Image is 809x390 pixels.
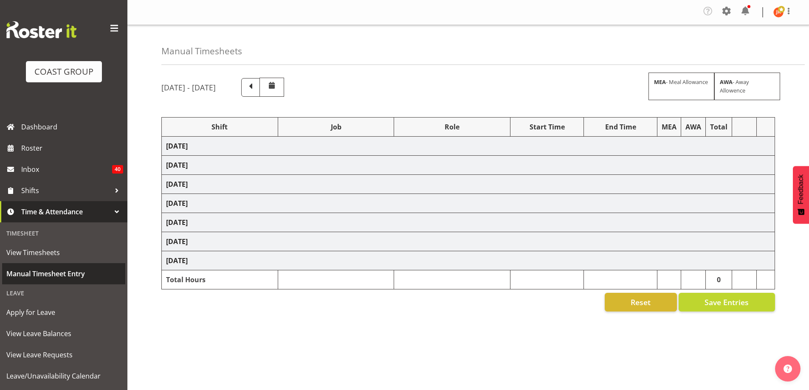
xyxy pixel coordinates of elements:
[6,267,121,280] span: Manual Timesheet Entry
[21,163,112,176] span: Inbox
[161,46,242,56] h4: Manual Timesheets
[162,137,775,156] td: [DATE]
[162,175,775,194] td: [DATE]
[662,122,677,132] div: MEA
[21,142,123,154] span: Roster
[2,302,125,323] a: Apply for Leave
[648,73,714,100] div: - Meal Allowance
[797,174,805,204] span: Feedback
[21,205,110,218] span: Time & Attendance
[21,184,110,197] span: Shifts
[2,284,125,302] div: Leave
[710,122,727,132] div: Total
[162,194,775,213] td: [DATE]
[282,122,390,132] div: Job
[112,165,123,174] span: 40
[2,263,125,284] a: Manual Timesheet Entry
[720,78,733,86] strong: AWA
[784,365,792,373] img: help-xxl-2.png
[706,270,732,289] td: 0
[705,297,749,308] span: Save Entries
[773,7,784,17] img: joe-kalantakusuwan-kalantakusuwan8781.jpg
[2,323,125,344] a: View Leave Balances
[162,232,775,251] td: [DATE]
[515,122,579,132] div: Start Time
[162,213,775,232] td: [DATE]
[2,242,125,263] a: View Timesheets
[6,370,121,382] span: Leave/Unavailability Calendar
[6,327,121,340] span: View Leave Balances
[2,365,125,387] a: Leave/Unavailability Calendar
[588,122,653,132] div: End Time
[161,83,216,92] h5: [DATE] - [DATE]
[685,122,701,132] div: AWA
[162,156,775,175] td: [DATE]
[6,306,121,319] span: Apply for Leave
[793,166,809,224] button: Feedback - Show survey
[679,293,775,311] button: Save Entries
[6,21,76,38] img: Rosterit website logo
[714,73,780,100] div: - Away Allowence
[605,293,677,311] button: Reset
[6,348,121,361] span: View Leave Requests
[2,344,125,365] a: View Leave Requests
[654,78,666,86] strong: MEA
[34,65,93,78] div: COAST GROUP
[6,246,121,259] span: View Timesheets
[166,122,273,132] div: Shift
[2,224,125,242] div: Timesheet
[162,270,278,289] td: Total Hours
[162,251,775,270] td: [DATE]
[21,121,123,133] span: Dashboard
[398,122,506,132] div: Role
[631,297,651,308] span: Reset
